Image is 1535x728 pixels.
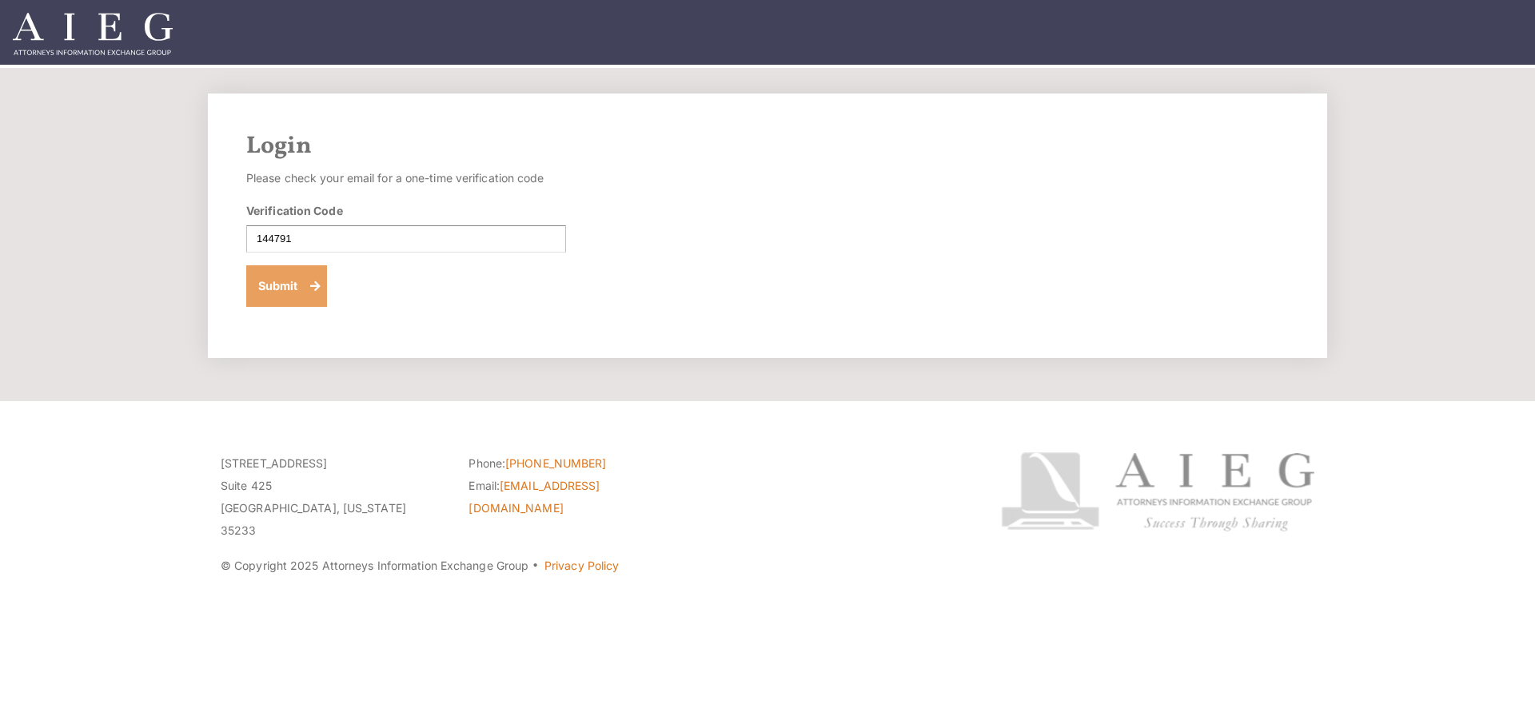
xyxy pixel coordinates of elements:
a: Privacy Policy [544,559,619,572]
h2: Login [246,132,1289,161]
label: Verification Code [246,202,343,219]
img: Attorneys Information Exchange Group logo [1001,452,1314,531]
p: © Copyright 2025 Attorneys Information Exchange Group [221,555,941,577]
span: · [532,565,539,573]
img: Attorneys Information Exchange Group [13,13,173,55]
a: [PHONE_NUMBER] [505,456,606,470]
a: [EMAIL_ADDRESS][DOMAIN_NAME] [468,479,600,515]
li: Email: [468,475,692,519]
button: Submit [246,265,327,307]
p: Please check your email for a one-time verification code [246,167,566,189]
li: Phone: [468,452,692,475]
p: [STREET_ADDRESS] Suite 425 [GEOGRAPHIC_DATA], [US_STATE] 35233 [221,452,445,542]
